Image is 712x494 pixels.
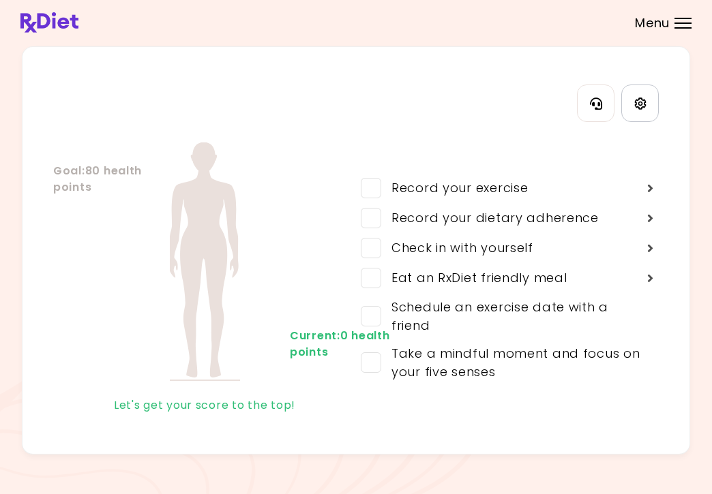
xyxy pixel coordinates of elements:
[20,12,78,33] img: RxDiet
[53,395,356,416] div: Let's get your score to the top!
[381,179,528,197] div: Record your exercise
[381,268,567,287] div: Eat an RxDiet friendly meal
[381,298,642,335] div: Schedule an exercise date with a friend
[381,344,642,381] div: Take a mindful moment and focus on your five senses
[53,163,108,196] div: Goal : 80 health points
[635,17,670,29] span: Menu
[621,84,659,122] a: Settings
[381,238,533,257] div: Check in with yourself
[577,84,614,122] button: Contact Information
[381,209,599,227] div: Record your dietary adherence
[290,328,344,360] div: Current : 0 health points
